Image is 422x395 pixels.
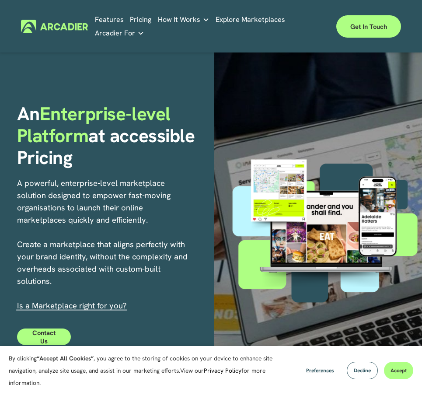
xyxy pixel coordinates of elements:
h1: An at accessible Pricing [17,103,208,169]
span: Arcadier For [95,27,135,39]
a: folder dropdown [95,26,144,40]
span: Decline [354,367,371,374]
span: Preferences [306,367,334,374]
button: Decline [347,362,378,379]
a: Explore Marketplaces [216,13,285,26]
a: folder dropdown [158,13,209,26]
span: I [17,301,126,311]
button: Accept [384,362,413,379]
button: Preferences [300,362,341,379]
p: By clicking , you agree to the storing of cookies on your device to enhance site navigation, anal... [9,352,278,389]
img: Arcadier [21,20,88,33]
span: Enterprise-level Platform [17,101,175,148]
strong: “Accept All Cookies” [37,354,94,362]
a: Privacy Policy [204,367,241,374]
a: Features [95,13,124,26]
a: Pricing [130,13,151,26]
p: A powerful, enterprise-level marketplace solution designed to empower fast-moving organisations t... [17,177,192,312]
a: Contact Us [17,329,71,345]
a: s a Marketplace right for you? [19,301,126,311]
span: How It Works [158,14,200,26]
a: Get in touch [336,15,401,38]
span: Accept [391,367,407,374]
